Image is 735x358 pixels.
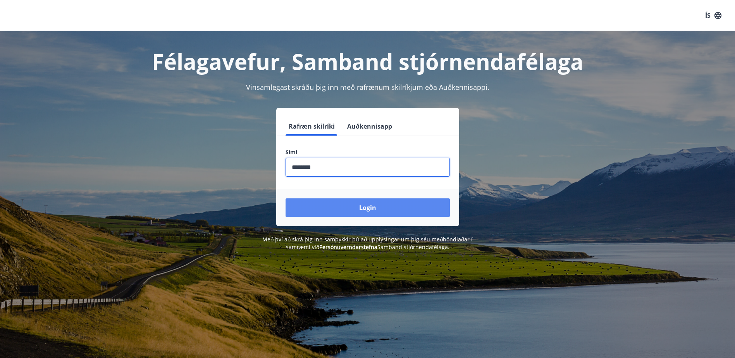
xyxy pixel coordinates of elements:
span: Vinsamlegast skráðu þig inn með rafrænum skilríkjum eða Auðkennisappi. [246,83,489,92]
button: ÍS [701,9,726,22]
a: Persónuverndarstefna [319,243,377,251]
button: Rafræn skilríki [286,117,338,136]
label: Sími [286,148,450,156]
button: Login [286,198,450,217]
span: Með því að skrá þig inn samþykkir þú að upplýsingar um þig séu meðhöndlaðar í samræmi við Samband... [262,236,473,251]
button: Auðkennisapp [344,117,395,136]
h1: Félagavefur, Samband stjórnendafélaga [98,46,637,76]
